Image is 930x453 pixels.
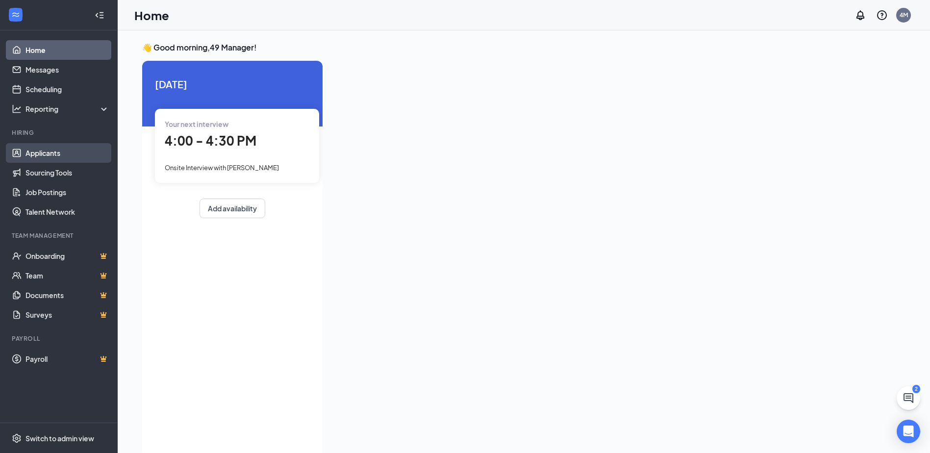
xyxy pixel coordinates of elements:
[912,385,920,393] div: 2
[200,199,265,218] button: Add availability
[134,7,169,24] h1: Home
[25,349,109,369] a: PayrollCrown
[155,76,310,92] span: [DATE]
[95,10,104,20] svg: Collapse
[903,392,914,404] svg: ChatActive
[900,11,908,19] div: 4M
[25,285,109,305] a: DocumentsCrown
[25,433,94,443] div: Switch to admin view
[12,231,107,240] div: Team Management
[897,420,920,443] div: Open Intercom Messenger
[25,60,109,79] a: Messages
[12,433,22,443] svg: Settings
[25,246,109,266] a: OnboardingCrown
[25,163,109,182] a: Sourcing Tools
[165,164,279,172] span: Onsite Interview with [PERSON_NAME]
[142,42,880,53] h3: 👋 Good morning, 49 Manager !
[25,202,109,222] a: Talent Network
[12,128,107,137] div: Hiring
[12,334,107,343] div: Payroll
[25,40,109,60] a: Home
[855,9,866,21] svg: Notifications
[897,386,920,410] button: ChatActive
[11,10,21,20] svg: WorkstreamLogo
[25,182,109,202] a: Job Postings
[876,9,888,21] svg: QuestionInfo
[25,266,109,285] a: TeamCrown
[25,305,109,325] a: SurveysCrown
[25,143,109,163] a: Applicants
[165,132,256,149] span: 4:00 - 4:30 PM
[25,104,110,114] div: Reporting
[12,104,22,114] svg: Analysis
[25,79,109,99] a: Scheduling
[165,120,228,128] span: Your next interview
